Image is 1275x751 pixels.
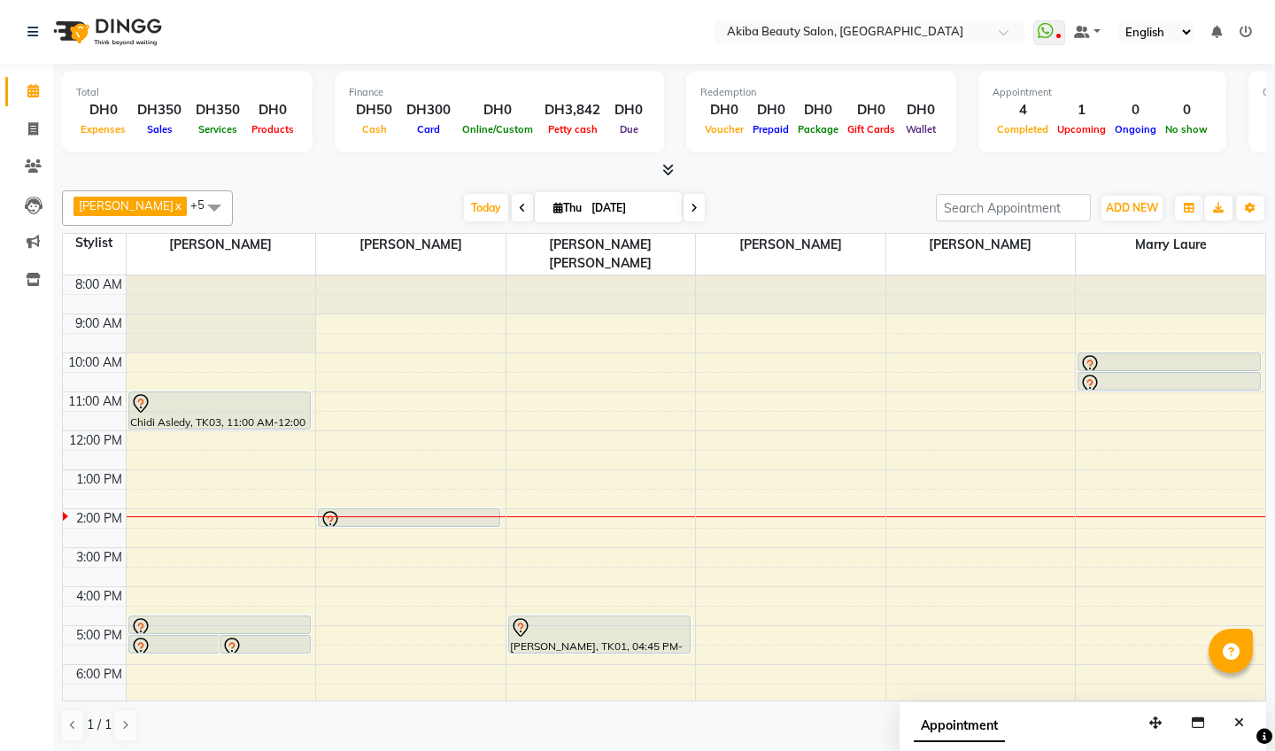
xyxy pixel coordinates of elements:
[63,234,126,252] div: Stylist
[72,314,126,333] div: 9:00 AM
[1078,373,1260,390] div: Chidi Asledy, TK03, 10:30 AM-11:00 AM, Wash and blow dry
[464,194,508,221] span: Today
[316,234,506,256] span: [PERSON_NAME]
[700,123,748,135] span: Voucher
[1161,100,1212,120] div: 0
[130,100,189,120] div: DH350
[886,234,1076,256] span: [PERSON_NAME]
[143,123,177,135] span: Sales
[73,470,126,489] div: 1:00 PM
[73,509,126,528] div: 2:00 PM
[79,198,174,213] span: [PERSON_NAME]
[544,123,602,135] span: Petty cash
[1101,196,1163,221] button: ADD NEW
[66,431,126,450] div: 12:00 PM
[247,123,298,135] span: Products
[45,7,166,57] img: logo
[247,100,298,120] div: DH0
[72,275,126,294] div: 8:00 AM
[349,100,399,120] div: DH50
[700,85,942,100] div: Redemption
[1201,680,1257,733] iframe: chat widget
[129,392,310,429] div: Chidi Asledy, TK03, 11:00 AM-12:00 PM, Weaves sew in with closure
[509,616,690,653] div: [PERSON_NAME], TK01, 04:45 PM-05:45 PM, Gelish Pedicure
[1076,234,1265,256] span: Marry Laure
[73,587,126,606] div: 4:00 PM
[506,234,696,275] span: [PERSON_NAME] [PERSON_NAME]
[129,616,310,633] div: [PERSON_NAME], TK01, 04:45 PM-05:15 PM, Single braids removal from
[936,194,1091,221] input: Search Appointment
[76,85,298,100] div: Total
[700,100,748,120] div: DH0
[615,123,643,135] span: Due
[843,100,900,120] div: DH0
[458,100,537,120] div: DH0
[914,710,1005,742] span: Appointment
[1106,201,1158,214] span: ADD NEW
[537,100,607,120] div: DH3,842
[549,201,586,214] span: Thu
[1110,123,1161,135] span: Ongoing
[586,195,675,221] input: 2025-09-04
[73,626,126,645] div: 5:00 PM
[458,123,537,135] span: Online/Custom
[1053,100,1110,120] div: 1
[1161,123,1212,135] span: No show
[900,100,942,120] div: DH0
[748,123,793,135] span: Prepaid
[65,392,126,411] div: 11:00 AM
[189,100,247,120] div: DH350
[901,123,940,135] span: Wallet
[129,636,219,653] div: [PERSON_NAME], TK01, 05:15 PM-05:45 PM, Wash and blow dry
[1053,123,1110,135] span: Upcoming
[220,636,310,653] div: [PERSON_NAME], TK01, 05:15 PM-05:45 PM, Wash and blow dry
[748,100,793,120] div: DH0
[793,123,843,135] span: Package
[319,509,499,526] div: [PERSON_NAME], TK04, 02:00 PM-02:30 PM, Single braids removal from
[65,353,126,372] div: 10:00 AM
[76,123,130,135] span: Expenses
[76,100,130,120] div: DH0
[358,123,391,135] span: Cash
[73,548,126,567] div: 3:00 PM
[1110,100,1161,120] div: 0
[174,198,182,213] a: x
[993,85,1212,100] div: Appointment
[190,197,218,212] span: +5
[993,100,1053,120] div: 4
[194,123,242,135] span: Services
[696,234,885,256] span: [PERSON_NAME]
[399,100,458,120] div: DH300
[349,85,650,100] div: Finance
[793,100,843,120] div: DH0
[87,716,112,734] span: 1 / 1
[127,234,316,256] span: [PERSON_NAME]
[1078,353,1260,370] div: Chidi Asledy, TK03, 10:00 AM-10:30 AM, Single braids removal from
[413,123,444,135] span: Card
[843,123,900,135] span: Gift Cards
[73,665,126,684] div: 6:00 PM
[993,123,1053,135] span: Completed
[607,100,650,120] div: DH0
